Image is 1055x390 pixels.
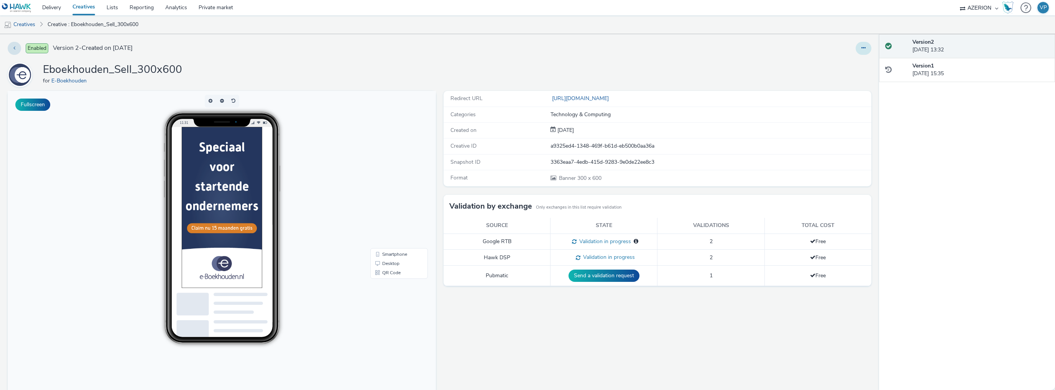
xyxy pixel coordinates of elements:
div: 3363eaa7-4edb-415d-9283-9e0de22ee8c3 [551,158,871,166]
span: 2 [710,238,713,245]
img: Advertisement preview [174,36,255,197]
span: Format [450,174,468,181]
img: undefined Logo [2,3,31,13]
th: Validations [657,218,764,234]
span: Validation in progress [577,238,631,245]
span: [DATE] [556,127,574,134]
button: Fullscreen [15,99,50,111]
td: Pubmatic [444,266,551,286]
li: Desktop [364,168,419,177]
span: 11:31 [172,30,180,34]
h3: Validation by exchange [449,201,532,212]
th: Source [444,218,551,234]
img: E-Boekhouden [9,64,31,86]
span: Smartphone [375,161,399,166]
span: Free [810,272,826,279]
a: Creative : Eboekhouden_Sell_300x600 [44,15,142,34]
a: E-Boekhouden [8,71,35,78]
div: [DATE] 15:35 [912,62,1049,78]
span: Desktop [375,170,392,175]
th: Total cost [764,218,871,234]
span: Categories [450,111,476,118]
li: Smartphone [364,159,419,168]
div: VP [1040,2,1047,13]
img: mobile [4,21,12,29]
div: Creation 09 September 2025, 15:35 [556,127,574,134]
span: Free [810,238,826,245]
button: Send a validation request [569,270,639,282]
span: Version 2 - Created on [DATE] [53,44,133,53]
a: [URL][DOMAIN_NAME] [551,95,612,102]
th: State [551,218,657,234]
strong: Version 1 [912,62,934,69]
strong: Version 2 [912,38,934,46]
img: Hawk Academy [1002,2,1014,14]
div: Technology & Computing [551,111,871,118]
span: Created on [450,127,477,134]
span: for [43,77,51,84]
a: Hawk Academy [1002,2,1017,14]
td: Google RTB [444,234,551,250]
span: 300 x 600 [558,174,601,182]
span: Snapshot ID [450,158,480,166]
li: QR Code [364,177,419,186]
span: 1 [710,272,713,279]
span: Banner [559,174,577,182]
div: [DATE] 13:32 [912,38,1049,54]
a: E-Boekhouden [51,77,90,84]
small: Only exchanges in this list require validation [536,204,621,211]
span: QR Code [375,179,393,184]
div: a9325ed4-1348-469f-b61d-eb500b0aa36a [551,142,871,150]
span: Free [810,254,826,261]
td: Hawk DSP [444,250,551,266]
span: Redirect URL [450,95,483,102]
span: Validation in progress [580,253,635,261]
span: Enabled [26,43,48,53]
span: Creative ID [450,142,477,150]
span: 2 [710,254,713,261]
h1: Eboekhouden_Sell_300x600 [43,63,182,77]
